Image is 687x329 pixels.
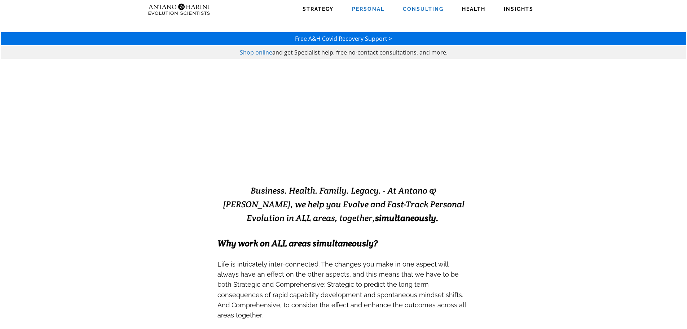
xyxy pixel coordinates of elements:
span: Personal [352,6,384,12]
span: and get Specialist help, free no-contact consultations, and more. [272,48,448,56]
span: Life is intricately inter-connected. The changes you make in one aspect will always have an effec... [217,260,466,319]
a: Shop online [240,48,272,56]
span: Health [462,6,485,12]
span: Why work on ALL areas simultaneously? [217,238,378,249]
span: Strategy [303,6,334,12]
strong: EXCELLENCE [333,151,430,168]
strong: EVOLVING [257,151,333,168]
span: Business. Health. Family. Legacy. - At Antano & [PERSON_NAME], we help you Evolve and Fast-Track ... [223,185,464,224]
span: Insights [504,6,533,12]
a: Free A&H Covid Recovery Support > [295,35,392,43]
span: Consulting [403,6,444,12]
b: simultaneously. [375,212,439,224]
